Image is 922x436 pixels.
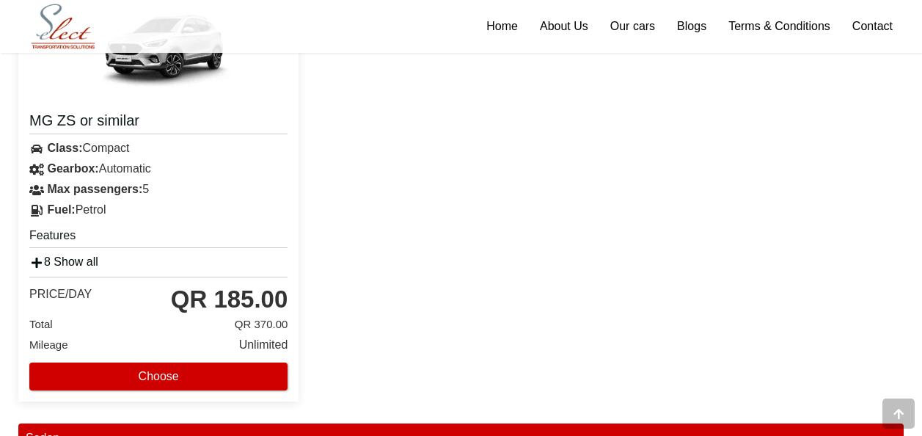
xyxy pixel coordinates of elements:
[47,183,142,195] strong: Max passengers:
[18,200,299,220] div: Petrol
[171,285,288,314] div: QR 185.00
[29,363,288,390] button: Choose
[29,228,288,248] h5: Features
[47,142,82,154] strong: Class:
[29,287,92,302] div: Price/day
[29,338,68,351] span: Mileage
[235,314,288,335] span: QR 370.00
[18,138,299,159] div: Compact
[29,255,98,268] a: 8 Show all
[29,111,288,134] a: MG ZS or similar
[29,318,53,330] span: Total
[18,159,299,179] div: Automatic
[22,1,104,52] img: Select Rent a Car
[239,335,288,355] span: Unlimited
[18,179,299,200] div: 5
[47,203,75,216] strong: Fuel:
[47,162,98,175] strong: Gearbox:
[882,399,915,429] div: Go to top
